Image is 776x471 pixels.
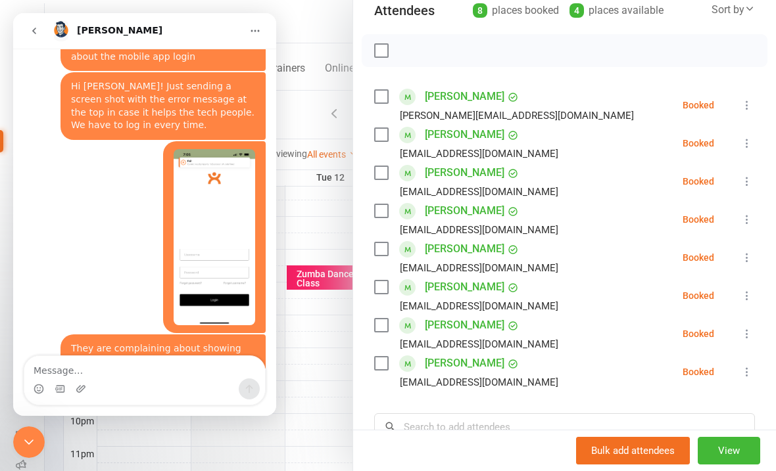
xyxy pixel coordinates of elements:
[11,321,253,364] div: Olga says…
[473,1,559,20] div: places booked
[400,374,558,391] div: [EMAIL_ADDRESS][DOMAIN_NAME]
[400,145,558,162] div: [EMAIL_ADDRESS][DOMAIN_NAME]
[698,437,760,464] button: View
[683,291,714,300] div: Booked
[425,124,504,145] a: [PERSON_NAME]
[16,422,45,451] a: General attendance kiosk mode
[400,183,558,200] div: [EMAIL_ADDRESS][DOMAIN_NAME]
[400,259,558,277] div: [EMAIL_ADDRESS][DOMAIN_NAME]
[58,67,242,118] div: Hi [PERSON_NAME]! Just sending a screen shot with the error message at the top in case it helps t...
[425,162,504,183] a: [PERSON_NAME]
[425,277,504,298] a: [PERSON_NAME]
[374,413,755,441] input: Search to add attendees
[425,86,504,107] a: [PERSON_NAME]
[58,329,242,355] div: They are complaining about showing arrows to login
[374,1,435,20] div: Attendees
[11,128,253,321] div: Olga says…
[425,315,504,336] a: [PERSON_NAME]
[47,59,253,126] div: Hi [PERSON_NAME]! Just sending a screen shot with the error message at the top in case it helps t...
[13,426,45,458] iframe: Intercom live chat
[11,343,252,365] textarea: Message…
[425,238,504,259] a: [PERSON_NAME]
[20,370,31,381] button: Emoji picker
[62,370,73,381] button: Upload attachment
[425,200,504,221] a: [PERSON_NAME]
[683,177,714,186] div: Booked
[47,321,253,363] div: They are complaining about showing arrows to login
[683,367,714,376] div: Booked
[400,221,558,238] div: [EMAIL_ADDRESS][DOMAIN_NAME]
[473,3,487,18] div: 8
[226,365,247,386] button: Send a message…
[683,101,714,110] div: Booked
[570,1,664,20] div: places available
[425,353,504,374] a: [PERSON_NAME]
[683,139,714,148] div: Booked
[712,1,755,18] div: Sort by
[570,3,584,18] div: 4
[400,298,558,315] div: [EMAIL_ADDRESS][DOMAIN_NAME]
[683,253,714,262] div: Booked
[13,13,276,416] iframe: Intercom live chat
[576,437,690,464] button: Bulk add attendees
[400,336,558,353] div: [EMAIL_ADDRESS][DOMAIN_NAME]
[683,329,714,338] div: Booked
[400,107,634,124] div: [PERSON_NAME][EMAIL_ADDRESS][DOMAIN_NAME]
[683,215,714,224] div: Booked
[41,370,52,381] button: Gif picker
